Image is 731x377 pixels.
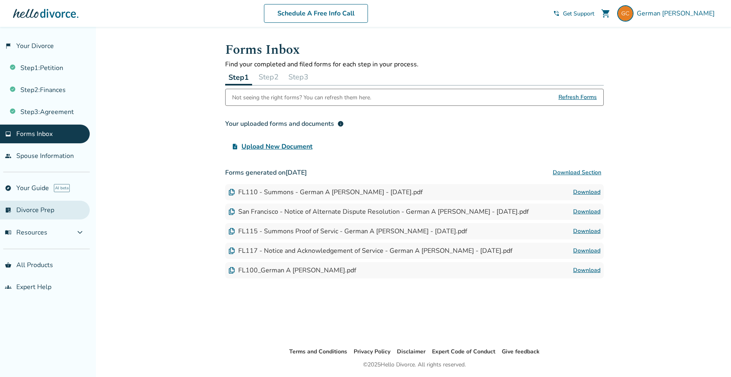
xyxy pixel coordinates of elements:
img: Document [228,267,235,274]
button: Step2 [255,69,282,85]
h1: Forms Inbox [225,40,604,60]
a: Privacy Policy [354,348,390,355]
span: AI beta [54,184,70,192]
button: Step3 [285,69,312,85]
img: Document [228,248,235,254]
img: Document [228,208,235,215]
a: phone_in_talkGet Support [553,10,594,18]
div: FL110 - Summons - German A [PERSON_NAME] - [DATE].pdf [228,188,423,197]
div: San Francisco - Notice of Alternate Dispute Resolution - German A [PERSON_NAME] - [DATE].pdf [228,207,529,216]
div: © 2025 Hello Divorce. All rights reserved. [363,360,466,370]
div: FL115 - Summons Proof of Servic - German A [PERSON_NAME] - [DATE].pdf [228,227,467,236]
span: shopping_basket [5,262,11,268]
p: Find your completed and filed forms for each step in your process. [225,60,604,69]
span: Resources [5,228,47,237]
span: phone_in_talk [553,10,560,17]
li: Give feedback [502,347,540,357]
span: Refresh Forms [558,89,597,105]
a: Schedule A Free Info Call [264,4,368,23]
div: Your uploaded forms and documents [225,119,344,129]
span: people [5,153,11,159]
iframe: Chat Widget [690,338,731,377]
button: Download Section [550,164,604,181]
a: Download [573,226,600,236]
span: menu_book [5,229,11,236]
a: Download [573,207,600,217]
span: German [PERSON_NAME] [637,9,718,18]
img: Document [228,228,235,235]
div: FL117 - Notice and Acknowledgement of Service - German A [PERSON_NAME] - [DATE].pdf [228,246,512,255]
button: Step1 [225,69,252,85]
h3: Forms generated on [DATE] [225,164,604,181]
a: Download [573,187,600,197]
span: explore [5,185,11,191]
a: Terms and Conditions [289,348,347,355]
span: list_alt_check [5,207,11,213]
a: Download [573,246,600,256]
img: Document [228,189,235,195]
span: Forms Inbox [16,129,53,138]
span: inbox [5,131,11,137]
span: info [337,121,344,127]
span: Get Support [563,10,594,18]
div: FL100_German A [PERSON_NAME].pdf [228,266,356,275]
span: upload_file [232,143,238,150]
span: shopping_cart [601,9,611,18]
span: Upload New Document [241,142,312,151]
a: Expert Code of Conduct [432,348,495,355]
span: expand_more [75,228,85,237]
div: Not seeing the right forms? You can refresh them here. [232,89,371,105]
a: Download [573,265,600,275]
img: casella.german@gmail.com [617,5,634,22]
li: Disclaimer [397,347,425,357]
span: flag_2 [5,43,11,49]
span: groups [5,284,11,290]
